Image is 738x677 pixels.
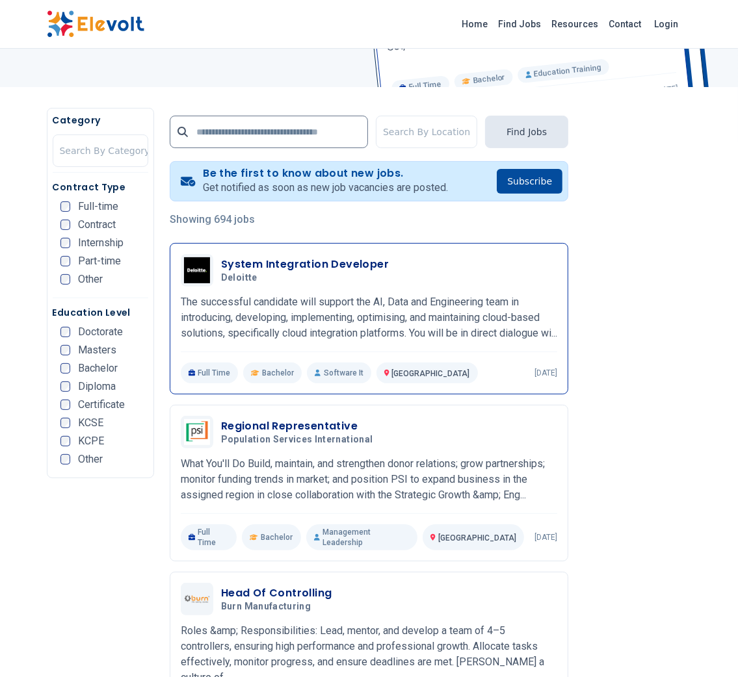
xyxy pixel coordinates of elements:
span: Bachelor [78,363,118,374]
input: Part-time [60,256,71,266]
input: Full-time [60,201,71,212]
p: [DATE] [534,368,557,378]
span: Masters [78,345,116,355]
img: Burn Manufacturing [184,594,210,603]
input: Internship [60,238,71,248]
input: Other [60,454,71,465]
h5: Education Level [53,306,148,319]
input: KCSE [60,418,71,428]
iframe: Chat Widget [673,615,738,677]
input: Doctorate [60,327,71,337]
input: Other [60,274,71,285]
img: Elevolt [47,10,144,38]
p: Software It [307,363,371,383]
p: What You'll Do Build, maintain, and strengthen donor relations; grow partnerships; monitor fundin... [181,456,557,503]
input: Bachelor [60,363,71,374]
a: DeloitteSystem Integration DeveloperDeloitteThe successful candidate will support the AI, Data an... [181,254,557,383]
span: Population Services International [221,434,373,446]
h3: System Integration Developer [221,257,389,272]
h5: Category [53,114,148,127]
span: Burn Manufacturing [221,601,311,613]
p: Full Time [181,363,239,383]
span: Bachelor [261,532,293,543]
input: KCPE [60,436,71,446]
a: Resources [547,14,604,34]
h3: Regional Representative [221,418,378,434]
h4: Be the first to know about new jobs. [203,167,448,180]
p: Management Leadership [306,524,418,550]
a: Contact [604,14,647,34]
span: Other [78,274,103,285]
input: Certificate [60,400,71,410]
span: Diploma [78,381,116,392]
span: [GEOGRAPHIC_DATA] [392,369,470,378]
span: KCSE [78,418,103,428]
p: The successful candidate will support the AI, Data and Engineering team in introducing, developin... [181,294,557,341]
input: Diploma [60,381,71,392]
p: Showing 694 jobs [170,212,568,227]
img: Deloitte [184,257,210,283]
input: Contract [60,220,71,230]
span: Bachelor [262,368,294,378]
span: Part-time [78,256,121,266]
a: Home [457,14,494,34]
span: KCPE [78,436,104,446]
span: Other [78,454,103,465]
input: Masters [60,345,71,355]
p: [DATE] [534,532,557,543]
span: Internship [78,238,124,248]
span: Doctorate [78,327,123,337]
button: Find Jobs [485,116,568,148]
a: Login [647,11,687,37]
h3: Head Of Controlling [221,585,332,601]
button: Subscribe [497,169,562,194]
span: Contract [78,220,116,230]
span: Deloitte [221,272,257,284]
p: Full Time [181,524,237,550]
span: Full-time [78,201,118,212]
a: Find Jobs [494,14,547,34]
span: Certificate [78,400,125,410]
h5: Contract Type [53,181,148,194]
img: Population Services International [184,419,210,445]
span: [GEOGRAPHIC_DATA] [438,533,516,543]
p: Get notified as soon as new job vacancies are posted. [203,180,448,196]
a: Population Services InternationalRegional RepresentativePopulation Services InternationalWhat You... [181,416,557,550]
